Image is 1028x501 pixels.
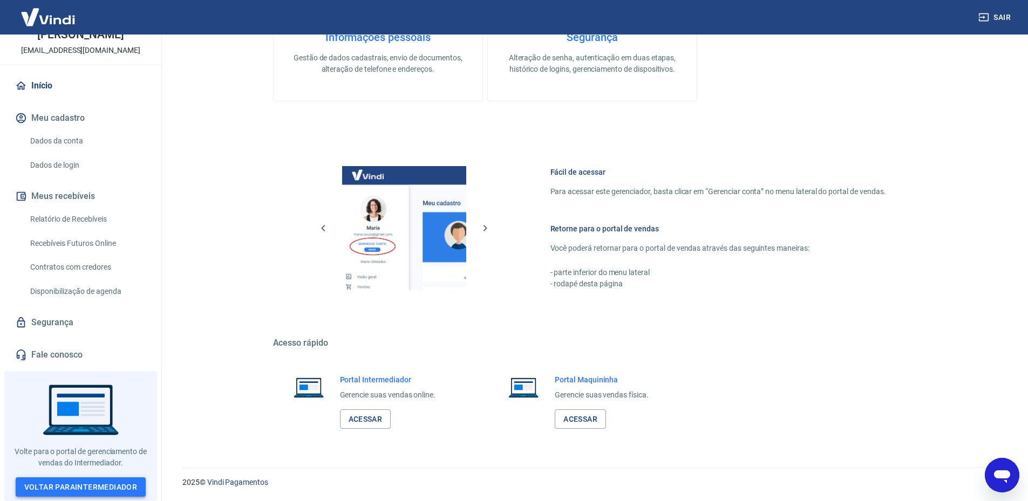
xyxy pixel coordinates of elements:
h6: Fácil de acessar [550,167,886,177]
p: - rodapé desta página [550,278,886,290]
a: Relatório de Recebíveis [26,208,148,230]
h4: Informações pessoais [291,31,465,44]
img: Imagem da dashboard mostrando o botão de gerenciar conta na sidebar no lado esquerdo [342,166,466,290]
a: Vindi Pagamentos [207,478,268,486]
p: [PERSON_NAME] [37,29,124,40]
a: Acessar [340,409,391,429]
iframe: Botão para abrir a janela de mensagens, conversa em andamento [985,458,1019,492]
button: Meus recebíveis [13,184,148,208]
p: - parte inferior do menu lateral [550,267,886,278]
button: Meu cadastro [13,106,148,130]
h6: Retorne para o portal de vendas [550,223,886,234]
img: Imagem de um notebook aberto [286,374,331,400]
p: Alteração de senha, autenticação em duas etapas, histórico de logins, gerenciamento de dispositivos. [505,52,679,75]
p: [EMAIL_ADDRESS][DOMAIN_NAME] [21,45,140,56]
a: Dados de login [26,154,148,176]
p: Gerencie suas vendas online. [340,389,436,401]
a: Voltar paraIntermediador [16,477,146,497]
p: 2025 © [182,477,1002,488]
p: Para acessar este gerenciador, basta clicar em “Gerenciar conta” no menu lateral do portal de ven... [550,186,886,197]
a: Início [13,74,148,98]
img: Imagem de um notebook aberto [501,374,546,400]
a: Fale conosco [13,343,148,367]
a: Recebíveis Futuros Online [26,232,148,255]
p: Você poderá retornar para o portal de vendas através das seguintes maneiras: [550,243,886,254]
p: Gerencie suas vendas física. [555,389,649,401]
a: Acessar [555,409,606,429]
a: Disponibilização de agenda [26,280,148,303]
h6: Portal Maquininha [555,374,649,385]
a: Contratos com credores [26,256,148,278]
p: Gestão de dados cadastrais, envio de documentos, alteração de telefone e endereços. [291,52,465,75]
img: Vindi [13,1,83,33]
h5: Acesso rápido [273,338,912,348]
a: Dados da conta [26,130,148,152]
h4: Segurança [505,31,679,44]
a: Segurança [13,311,148,334]
h6: Portal Intermediador [340,374,436,385]
button: Sair [976,8,1015,28]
